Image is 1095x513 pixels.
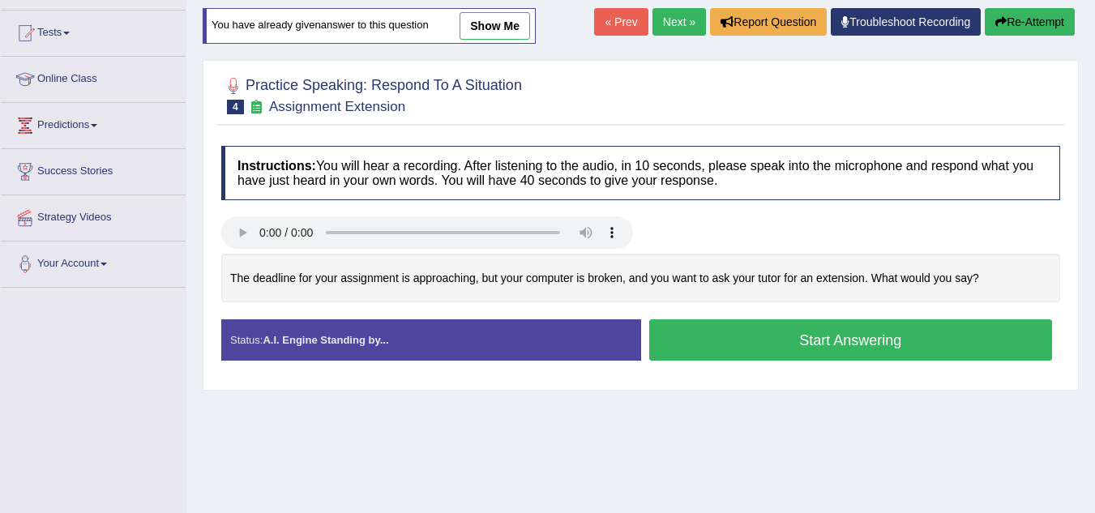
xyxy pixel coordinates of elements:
a: Online Class [1,57,186,97]
a: Success Stories [1,149,186,190]
button: Report Question [710,8,827,36]
a: Predictions [1,103,186,143]
small: Exam occurring question [248,100,265,115]
h4: You will hear a recording. After listening to the audio, in 10 seconds, please speak into the mic... [221,146,1060,200]
div: You have already given answer to this question [203,8,536,44]
span: 4 [227,100,244,114]
h2: Practice Speaking: Respond To A Situation [221,74,522,114]
a: Next » [652,8,706,36]
strong: A.I. Engine Standing by... [263,334,388,346]
button: Re-Attempt [985,8,1075,36]
a: « Prev [594,8,648,36]
a: Troubleshoot Recording [831,8,981,36]
div: The deadline for your assignment is approaching, but your computer is broken, and you want to ask... [221,254,1060,303]
small: Assignment Extension [269,99,405,114]
a: Tests [1,11,186,51]
a: show me [460,12,530,40]
b: Instructions: [237,159,316,173]
a: Strategy Videos [1,195,186,236]
button: Start Answering [649,319,1053,361]
div: Status: [221,319,641,361]
a: Your Account [1,242,186,282]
